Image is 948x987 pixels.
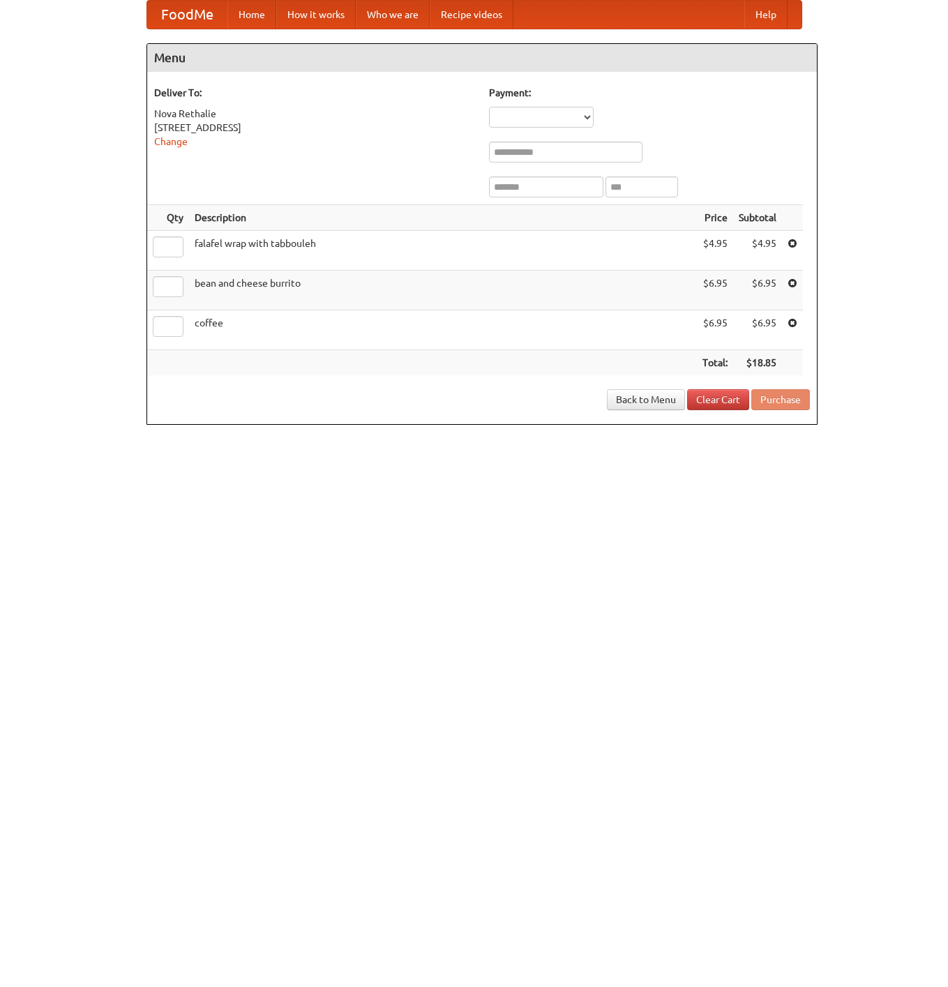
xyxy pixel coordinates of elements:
h5: Payment: [489,86,810,100]
a: Recipe videos [430,1,513,29]
a: Clear Cart [687,389,749,410]
th: Description [189,205,697,231]
h4: Menu [147,44,817,72]
a: Change [154,136,188,147]
th: Qty [147,205,189,231]
th: Subtotal [733,205,782,231]
a: Who we are [356,1,430,29]
td: $6.95 [733,310,782,350]
td: $4.95 [697,231,733,271]
h5: Deliver To: [154,86,475,100]
div: Nova Rethalie [154,107,475,121]
a: Back to Menu [607,389,685,410]
a: FoodMe [147,1,227,29]
th: $18.85 [733,350,782,376]
a: Help [744,1,788,29]
button: Purchase [751,389,810,410]
th: Price [697,205,733,231]
td: bean and cheese burrito [189,271,697,310]
a: How it works [276,1,356,29]
div: [STREET_ADDRESS] [154,121,475,135]
td: $6.95 [697,271,733,310]
td: coffee [189,310,697,350]
td: $4.95 [733,231,782,271]
td: $6.95 [733,271,782,310]
td: falafel wrap with tabbouleh [189,231,697,271]
td: $6.95 [697,310,733,350]
th: Total: [697,350,733,376]
a: Home [227,1,276,29]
